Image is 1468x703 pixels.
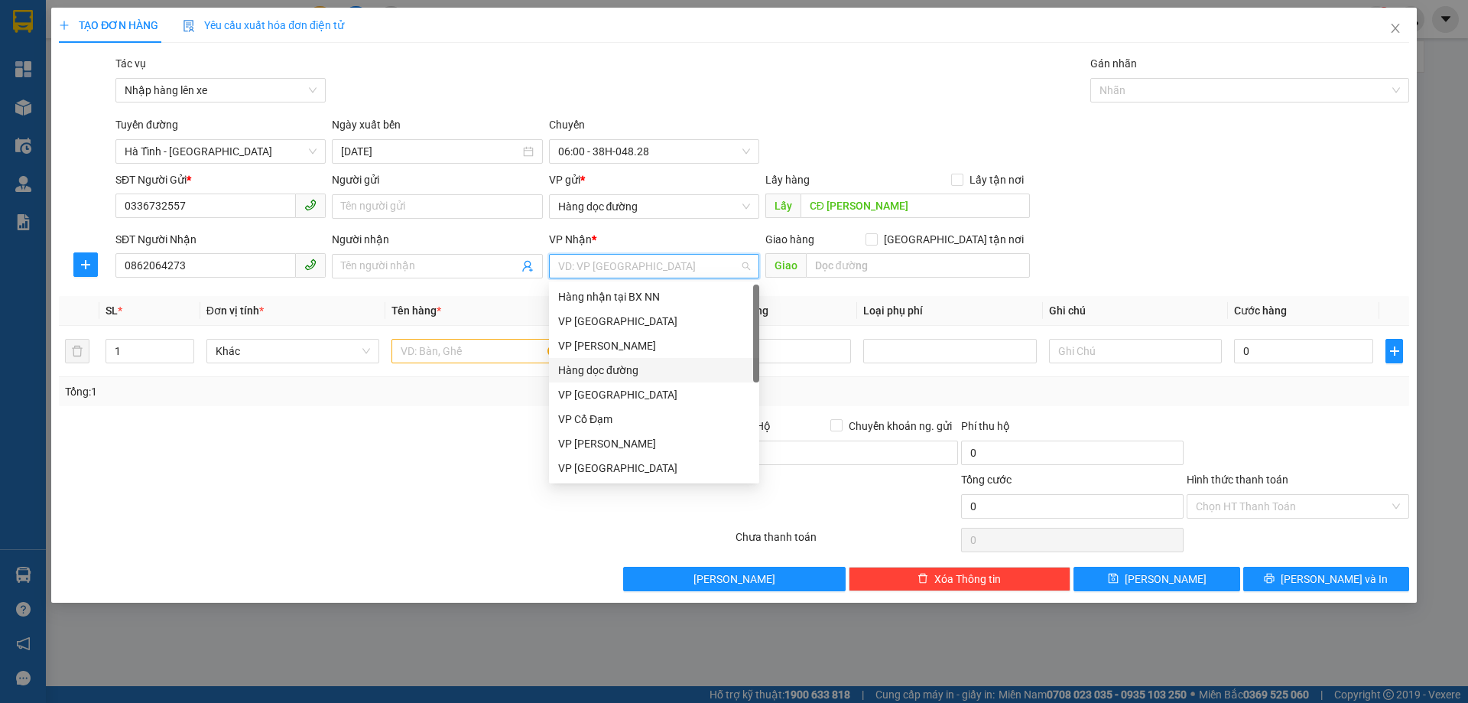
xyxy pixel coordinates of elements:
[1374,8,1417,50] button: Close
[961,474,1012,486] span: Tổng cước
[1108,573,1119,585] span: save
[734,529,960,555] div: Chưa thanh toán
[558,195,750,218] span: Hàng dọc đường
[115,57,146,70] label: Tác vụ
[206,304,264,317] span: Đơn vị tính
[558,362,750,379] div: Hàng dọc đường
[391,304,441,317] span: Tên hàng
[549,116,759,139] div: Chuyến
[549,431,759,456] div: VP Cương Gián
[765,174,810,186] span: Lấy hàng
[183,20,195,32] img: icon
[59,19,158,31] span: TẠO ĐƠN HÀNG
[549,171,759,188] div: VP gửi
[961,418,1184,441] div: Phí thu hộ
[765,194,801,218] span: Lấy
[183,19,344,31] span: Yêu cầu xuất hóa đơn điện tử
[65,383,567,400] div: Tổng: 1
[1281,571,1388,587] span: [PERSON_NAME] và In
[549,358,759,382] div: Hàng dọc đường
[549,456,759,480] div: VP Xuân Giang
[806,253,1030,278] input: Dọc đường
[1125,571,1207,587] span: [PERSON_NAME]
[857,296,1042,326] th: Loại phụ phí
[74,259,97,271] span: plus
[765,253,806,278] span: Giao
[521,260,534,272] span: user-add
[558,288,750,305] div: Hàng nhận tại BX NN
[558,435,750,452] div: VP [PERSON_NAME]
[1243,567,1409,591] button: printer[PERSON_NAME] và In
[801,194,1030,218] input: Dọc đường
[1389,22,1401,34] span: close
[934,571,1001,587] span: Xóa Thông tin
[963,171,1030,188] span: Lấy tận nơi
[125,79,317,102] span: Nhập hàng lên xe
[65,339,89,363] button: delete
[558,337,750,354] div: VP [PERSON_NAME]
[549,233,592,246] span: VP Nhận
[558,313,750,330] div: VP [GEOGRAPHIC_DATA]
[1234,304,1287,317] span: Cước hàng
[558,386,750,403] div: VP [GEOGRAPHIC_DATA]
[1073,567,1239,591] button: save[PERSON_NAME]
[549,407,759,431] div: VP Cổ Đạm
[1090,57,1137,70] label: Gán nhãn
[391,339,564,363] input: VD: Bàn, Ghế
[115,231,326,248] div: SĐT Người Nhận
[843,418,958,434] span: Chuyển khoản ng. gửi
[1043,296,1228,326] th: Ghi chú
[106,304,118,317] span: SL
[736,420,771,432] span: Thu Hộ
[1049,339,1222,363] input: Ghi Chú
[115,171,326,188] div: SĐT Người Gửi
[558,411,750,428] div: VP Cổ Đạm
[765,233,814,246] span: Giao hàng
[125,140,317,163] span: Hà Tĩnh - Hà Nội
[304,259,317,271] span: phone
[73,252,98,277] button: plus
[558,140,750,163] span: 06:00 - 38H-048.28
[332,231,542,248] div: Người nhận
[59,20,70,31] span: plus
[549,285,759,309] div: Hàng nhận tại BX NN
[332,116,542,139] div: Ngày xuất bến
[549,382,759,407] div: VP Hà Đông
[549,334,759,358] div: VP Hoàng Liệt
[1264,573,1275,585] span: printer
[115,116,326,139] div: Tuyến đường
[558,460,750,477] div: VP [GEOGRAPHIC_DATA]
[304,199,317,211] span: phone
[341,143,519,160] input: 13/10/2025
[623,567,846,591] button: [PERSON_NAME]
[549,309,759,334] div: VP Mỹ Đình
[693,571,775,587] span: [PERSON_NAME]
[878,231,1030,248] span: [GEOGRAPHIC_DATA] tận nơi
[712,339,851,363] input: 0
[1386,345,1401,357] span: plus
[1385,339,1402,363] button: plus
[917,573,928,585] span: delete
[849,567,1071,591] button: deleteXóa Thông tin
[1187,474,1288,486] label: Hình thức thanh toán
[332,171,542,188] div: Người gửi
[216,340,370,363] span: Khác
